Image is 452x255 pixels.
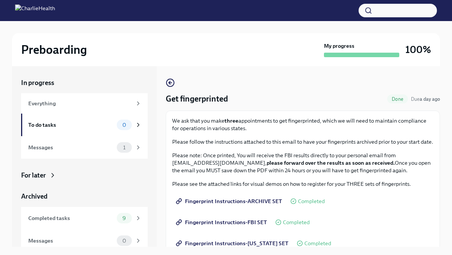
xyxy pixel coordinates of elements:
p: Please see the attached links for visual demos on how to register for your THREE sets of fingerpr... [172,180,434,188]
span: Completed [304,241,331,246]
a: For later [21,171,148,180]
h3: 100% [405,43,431,56]
span: Fingerprint Instructions-FBI SET [177,219,267,226]
span: Completed [283,220,310,225]
span: 0 [118,238,131,244]
a: Completed tasks9 [21,207,148,229]
div: Messages [28,143,114,152]
p: We ask that you make appointments to get fingerprinted, which we will need to maintain compliance... [172,117,434,132]
p: Please note: Once printed, You will receive the FBI results directly to your personal email from ... [172,152,434,174]
strong: a day ago [420,96,440,102]
a: Messages1 [21,136,148,159]
span: Fingerprint Instructions-ARCHIVE SET [177,197,282,205]
span: 1 [119,145,130,150]
span: September 3rd, 2025 08:00 [411,96,440,103]
strong: please forward over the results as soon as received. [267,159,395,166]
h4: Get fingerprinted [166,93,228,105]
span: Completed [298,199,325,204]
div: For later [21,171,46,180]
a: In progress [21,78,148,87]
span: 0 [118,122,131,128]
div: Completed tasks [28,214,114,222]
span: Fingerprint Instructions-[US_STATE] SET [177,240,289,247]
a: To do tasks0 [21,114,148,136]
div: Everything [28,99,132,108]
span: Due [411,96,440,102]
strong: My progress [324,42,354,50]
h2: Preboarding [21,42,87,57]
a: Everything [21,93,148,114]
span: Done [387,96,408,102]
div: To do tasks [28,121,114,129]
a: Fingerprint Instructions-[US_STATE] SET [172,236,294,251]
span: 9 [118,216,130,221]
p: Please follow the instructions attached to this email to have your fingerprints archived prior to... [172,138,434,146]
div: Messages [28,237,114,245]
img: CharlieHealth [15,5,55,17]
a: Archived [21,192,148,201]
a: Fingerprint Instructions-FBI SET [172,215,272,230]
a: Fingerprint Instructions-ARCHIVE SET [172,194,287,209]
a: Messages0 [21,229,148,252]
strong: three [224,117,238,124]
